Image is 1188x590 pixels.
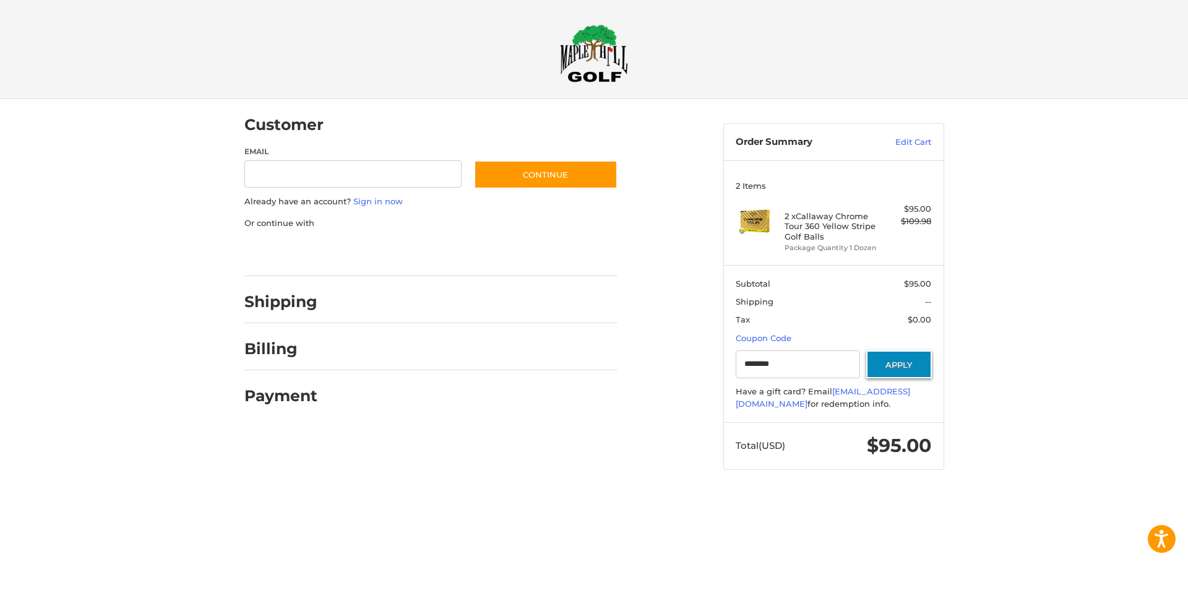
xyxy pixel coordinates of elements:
[866,350,932,378] button: Apply
[353,196,403,206] a: Sign in now
[560,24,628,82] img: Maple Hill Golf
[240,241,333,264] iframe: PayPal-paypal
[1086,557,1188,590] iframe: Google Customer Reviews
[450,241,543,264] iframe: PayPal-venmo
[736,279,770,288] span: Subtotal
[474,160,618,189] button: Continue
[736,333,791,343] a: Coupon Code
[244,115,324,134] h2: Customer
[244,146,462,157] label: Email
[244,217,618,230] p: Or continue with
[785,211,879,241] h4: 2 x Callaway Chrome Tour 360 Yellow Stripe Golf Balls
[736,386,931,410] div: Have a gift card? Email for redemption info.
[736,297,773,306] span: Shipping
[345,241,438,264] iframe: PayPal-paylater
[925,297,931,306] span: --
[904,279,931,288] span: $95.00
[736,386,910,409] a: [EMAIL_ADDRESS][DOMAIN_NAME]
[244,339,317,358] h2: Billing
[882,215,931,228] div: $109.98
[244,386,317,406] h2: Payment
[244,292,317,311] h2: Shipping
[785,243,879,253] li: Package Quantity 1 Dozen
[736,136,869,149] h3: Order Summary
[867,434,931,457] span: $95.00
[736,350,860,378] input: Gift Certificate or Coupon Code
[736,315,750,324] span: Tax
[736,440,785,451] span: Total (USD)
[882,203,931,215] div: $95.00
[869,136,931,149] a: Edit Cart
[736,181,931,191] h3: 2 Items
[908,315,931,324] span: $0.00
[244,196,618,208] p: Already have an account?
